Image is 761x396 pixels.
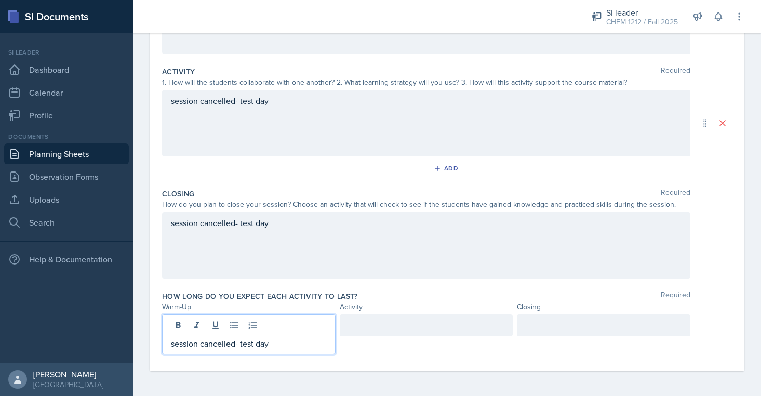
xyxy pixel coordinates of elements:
div: [PERSON_NAME] [33,369,103,379]
button: Add [430,161,464,176]
div: Add [436,164,458,173]
a: Search [4,212,129,233]
a: Calendar [4,82,129,103]
a: Profile [4,105,129,126]
div: Activity [340,301,513,312]
a: Uploads [4,189,129,210]
div: 1. How will the students collaborate with one another? 2. What learning strategy will you use? 3.... [162,77,690,88]
p: session cancelled- test day [171,95,682,107]
div: Warm-Up [162,301,336,312]
label: Closing [162,189,194,199]
span: Required [661,291,690,301]
label: How long do you expect each activity to last? [162,291,358,301]
div: How do you plan to close your session? Choose an activity that will check to see if the students ... [162,199,690,210]
a: Observation Forms [4,166,129,187]
p: session cancelled- test day [171,217,682,229]
div: Help & Documentation [4,249,129,270]
a: Dashboard [4,59,129,80]
span: Required [661,189,690,199]
div: Si leader [4,48,129,57]
a: Planning Sheets [4,143,129,164]
div: CHEM 1212 / Fall 2025 [606,17,678,28]
div: [GEOGRAPHIC_DATA] [33,379,103,390]
p: session cancelled- test day [171,337,327,350]
div: Si leader [606,6,678,19]
span: Required [661,67,690,77]
div: Closing [517,301,690,312]
div: Documents [4,132,129,141]
label: Activity [162,67,195,77]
